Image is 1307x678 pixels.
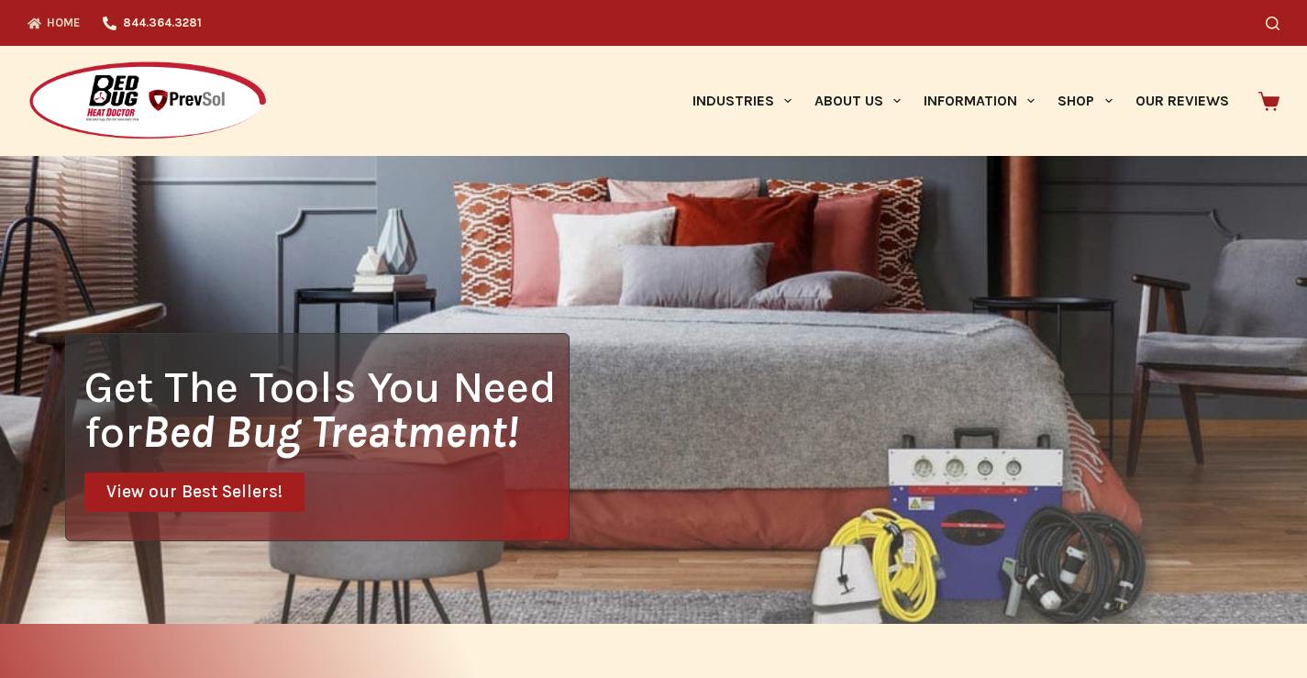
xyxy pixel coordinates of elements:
a: View our Best Sellers! [84,472,305,512]
a: About Us [803,46,912,156]
button: Search [1266,17,1279,30]
a: Shop [1047,46,1124,156]
img: Prevsol/Bed Bug Heat Doctor [28,61,268,142]
a: Information [913,46,1047,156]
nav: Primary [681,46,1240,156]
span: View our Best Sellers! [106,483,282,501]
i: Bed Bug Treatment! [142,406,518,458]
a: Industries [681,46,803,156]
h1: Get The Tools You Need for [84,364,569,454]
a: Our Reviews [1124,46,1240,156]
